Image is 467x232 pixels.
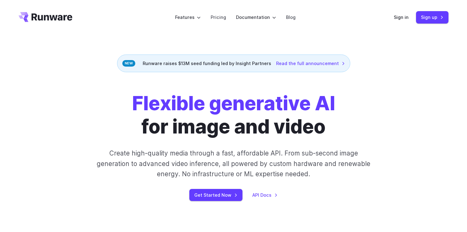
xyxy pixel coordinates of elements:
a: API Docs [252,191,278,199]
a: Go to / [19,12,72,22]
a: Pricing [211,14,226,21]
label: Documentation [236,14,276,21]
label: Features [175,14,201,21]
a: Sign up [416,11,448,23]
div: Runware raises $13M seed funding led by Insight Partners [117,55,350,72]
a: Read the full announcement [276,60,345,67]
strong: Flexible generative AI [132,92,335,115]
p: Create high-quality media through a fast, affordable API. From sub-second image generation to adv... [96,148,371,179]
a: Sign in [394,14,409,21]
h1: for image and video [132,92,335,138]
a: Blog [286,14,296,21]
a: Get Started Now [189,189,242,201]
